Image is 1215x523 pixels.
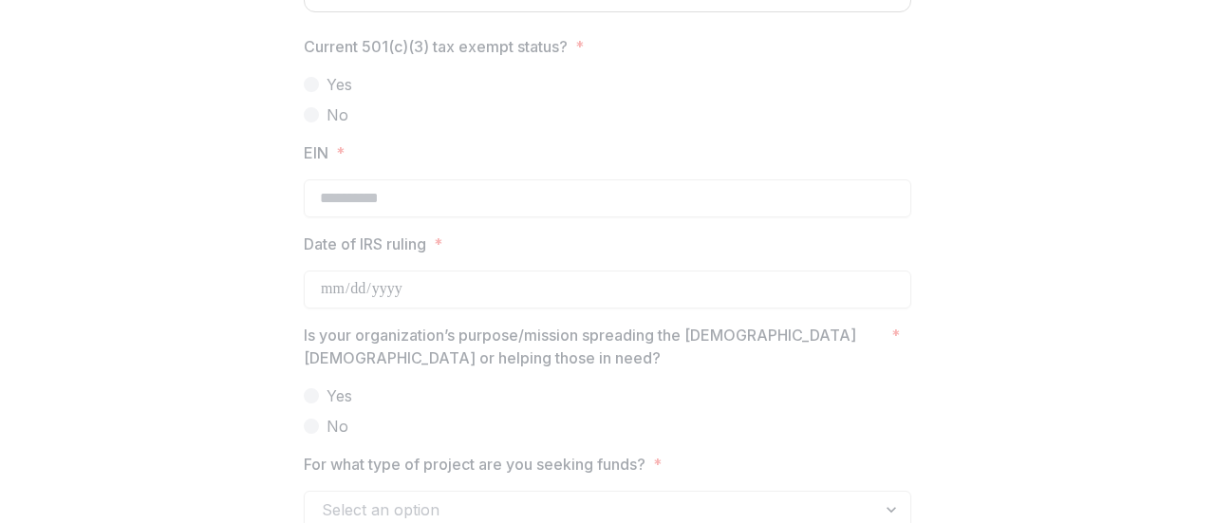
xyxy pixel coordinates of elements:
[327,103,348,126] span: No
[304,453,645,476] p: For what type of project are you seeking funds?
[327,73,352,96] span: Yes
[304,141,328,164] p: EIN
[304,35,568,58] p: Current 501(c)(3) tax exempt status?
[304,233,426,255] p: Date of IRS ruling
[304,324,884,369] p: Is your organization’s purpose/mission spreading the [DEMOGRAPHIC_DATA] [DEMOGRAPHIC_DATA] or hel...
[327,384,352,407] span: Yes
[327,415,348,438] span: No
